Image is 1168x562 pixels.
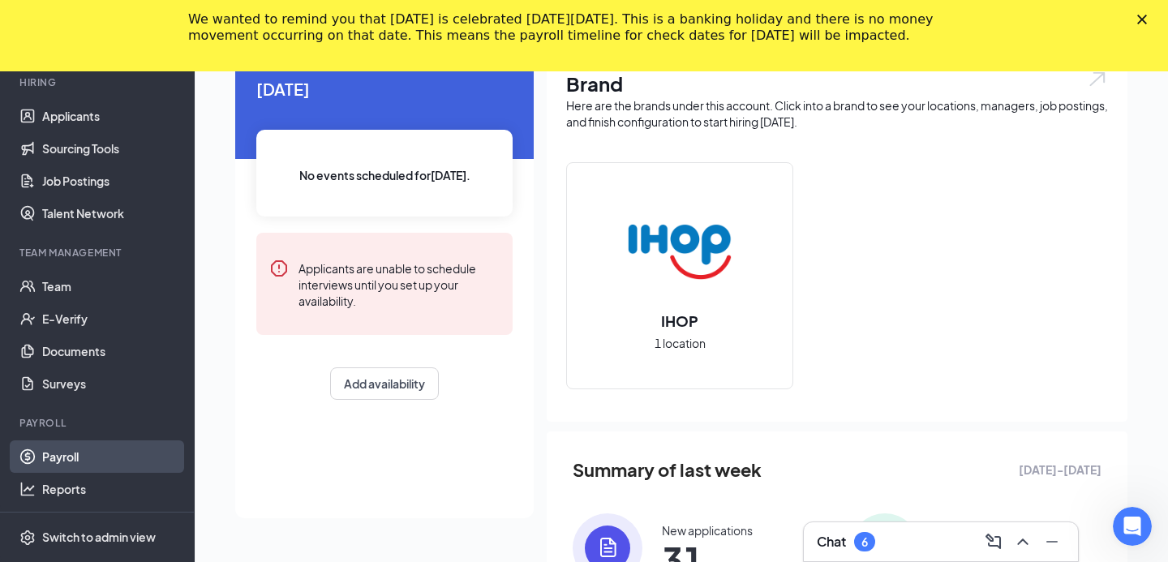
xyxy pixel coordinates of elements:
[1039,529,1065,555] button: Minimize
[645,311,715,331] h2: IHOP
[662,522,753,538] div: New applications
[1013,532,1033,551] svg: ChevronUp
[42,100,181,132] a: Applicants
[573,456,762,484] span: Summary of last week
[42,335,181,367] a: Documents
[42,530,156,546] div: Switch to admin view
[188,11,954,44] div: We wanted to remind you that [DATE] is celebrated [DATE][DATE]. This is a banking holiday and the...
[1113,507,1152,546] iframe: Intercom live chat
[566,70,1108,97] h1: Brand
[566,97,1108,130] div: Here are the brands under this account. Click into a brand to see your locations, managers, job p...
[984,532,1003,551] svg: ComposeMessage
[42,165,181,197] a: Job Postings
[19,75,178,89] div: Hiring
[299,166,470,184] span: No events scheduled for [DATE] .
[269,259,289,278] svg: Error
[1087,70,1108,88] img: open.6027fd2a22e1237b5b06.svg
[42,302,181,335] a: E-Verify
[817,533,846,551] h3: Chat
[1137,15,1153,24] div: Close
[298,259,500,309] div: Applicants are unable to schedule interviews until you set up your availability.
[42,367,181,400] a: Surveys
[981,529,1007,555] button: ComposeMessage
[628,200,732,304] img: IHOP
[1010,529,1036,555] button: ChevronUp
[655,334,706,352] span: 1 location
[42,270,181,302] a: Team
[256,76,513,101] span: [DATE]
[19,246,178,260] div: Team Management
[42,473,181,505] a: Reports
[19,416,178,430] div: Payroll
[1042,532,1062,551] svg: Minimize
[42,132,181,165] a: Sourcing Tools
[330,367,439,400] button: Add availability
[42,197,181,230] a: Talent Network
[1019,461,1101,478] span: [DATE] - [DATE]
[861,535,868,549] div: 6
[19,530,36,546] svg: Settings
[42,440,181,473] a: Payroll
